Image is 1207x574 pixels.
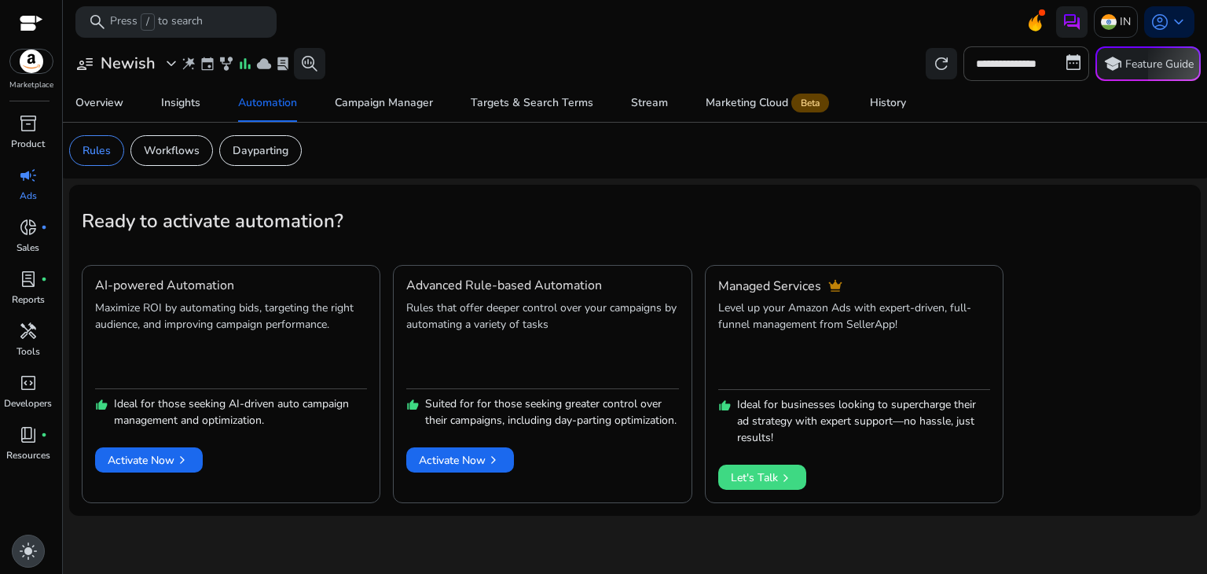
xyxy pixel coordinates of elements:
span: fiber_manual_record [41,276,47,282]
p: Feature Guide [1125,57,1194,72]
p: Rules [83,142,111,159]
p: Level up your Amazon Ads with expert-driven, full-funnel management from SellerApp! [718,300,990,385]
span: Beta [791,94,829,112]
button: Activate Nowchevron_right [95,447,203,473]
span: search_insights [300,54,319,73]
h4: Managed Services [718,279,821,294]
span: cloud [256,56,272,72]
span: family_history [218,56,234,72]
span: / [141,13,155,31]
div: Campaign Manager [335,98,433,109]
span: search [88,13,107,31]
div: Stream [631,98,668,109]
p: Rules that offer deeper control over your campaigns by automating a variety of tasks [406,300,678,385]
span: thumb_up [95,399,108,411]
span: campaign [19,166,38,185]
span: user_attributes [75,54,94,73]
div: Targets & Search Terms [471,98,593,109]
span: lab_profile [19,270,38,289]
p: Developers [4,396,52,410]
p: Dayparting [233,142,288,159]
div: Automation [238,98,297,109]
button: refresh [926,48,957,79]
span: book_4 [19,425,38,444]
h3: Newish [101,54,156,73]
span: event [200,56,215,72]
h4: Advanced Rule-based Automation [406,278,602,293]
span: lab_profile [275,56,291,72]
img: in.svg [1101,14,1117,30]
h4: AI-powered Automation [95,278,234,293]
span: keyboard_arrow_down [1169,13,1188,31]
p: Resources [6,448,50,462]
span: code_blocks [19,373,38,392]
span: donut_small [19,218,38,237]
p: Ideal for those seeking AI-driven auto campaign management and optimization. [114,396,367,429]
p: Ideal for businesses looking to supercharge their ad strategy with expert support—no hassle, just... [737,396,990,446]
p: Workflows [144,142,200,159]
p: Sales [17,241,39,255]
p: Maximize ROI by automating bids, targeting the right audience, and improving campaign performance. [95,300,367,385]
button: schoolFeature Guide [1095,46,1201,81]
h2: Ready to activate automation? [82,210,1188,233]
p: Suited for for those seeking greater control over their campaigns, including day-parting optimiza... [425,396,678,429]
span: expand_more [162,54,181,73]
img: amazon.svg [10,50,53,73]
div: Insights [161,98,200,109]
p: Marketplace [9,79,53,91]
span: Activate Now [419,452,501,469]
span: fiber_manual_record [41,224,47,230]
span: chevron_right [174,452,190,468]
span: thumb_up [718,399,731,412]
div: Marketing Cloud [706,97,832,109]
p: Press to search [110,13,203,31]
p: Ads [20,189,37,203]
span: bar_chart [237,56,253,72]
span: chevron_right [778,470,794,486]
span: account_circle [1150,13,1169,31]
span: chevron_right [486,452,501,468]
p: Product [11,137,45,151]
span: crown [827,278,843,294]
p: Tools [17,344,40,359]
span: light_mode [19,542,38,561]
span: inventory_2 [19,114,38,133]
p: Reports [12,293,45,307]
span: Let's Talk [731,465,794,491]
div: Overview [75,98,123,109]
div: History [870,98,906,109]
span: fiber_manual_record [41,432,47,438]
span: school [1103,54,1122,73]
span: refresh [932,54,951,73]
span: handyman [19,322,38,340]
span: thumb_up [406,399,419,411]
button: Activate Nowchevron_right [406,447,514,473]
span: Activate Now [108,452,190,469]
span: wand_stars [181,56,196,72]
p: IN [1120,8,1131,35]
button: Let's Talkchevron_right [718,465,806,490]
button: search_insights [294,48,325,79]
